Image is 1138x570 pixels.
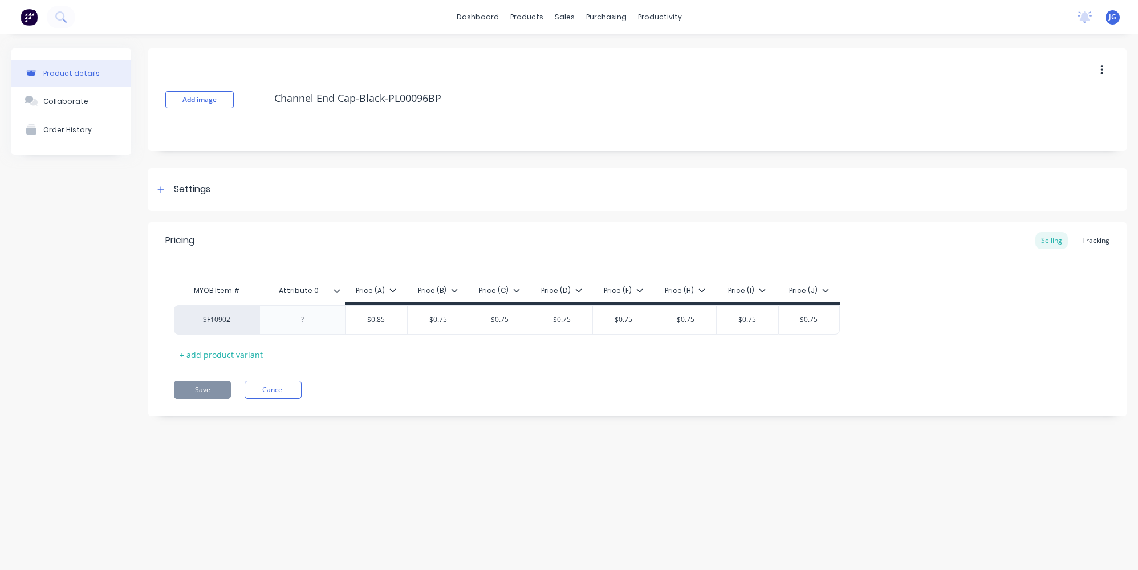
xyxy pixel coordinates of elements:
[174,381,231,399] button: Save
[165,91,234,108] button: Add image
[789,286,829,296] div: Price (J)
[1076,232,1115,249] div: Tracking
[259,276,338,305] div: Attribute 0
[11,87,131,115] button: Collaborate
[269,85,1024,112] textarea: Channel End Cap-Black-PL00096BP
[346,306,407,334] div: $0.85
[43,69,100,78] div: Product details
[549,9,580,26] div: sales
[541,286,582,296] div: Price (D)
[418,286,458,296] div: Price (B)
[505,9,549,26] div: products
[604,286,643,296] div: Price (F)
[259,279,345,302] div: Attribute 0
[43,125,92,134] div: Order History
[174,279,259,302] div: MYOB Item #
[1109,12,1116,22] span: JG
[1035,232,1068,249] div: Selling
[632,9,688,26] div: productivity
[356,286,396,296] div: Price (A)
[451,9,505,26] a: dashboard
[580,9,632,26] div: purchasing
[11,115,131,144] button: Order History
[655,306,717,334] div: $0.75
[11,60,131,87] button: Product details
[408,306,469,334] div: $0.75
[174,182,210,197] div: Settings
[165,234,194,247] div: Pricing
[665,286,705,296] div: Price (H)
[185,315,248,325] div: SF10902
[779,306,840,334] div: $0.75
[43,97,88,105] div: Collaborate
[479,286,520,296] div: Price (C)
[174,305,840,335] div: SF10902$0.85$0.75$0.75$0.75$0.75$0.75$0.75$0.75
[245,381,302,399] button: Cancel
[174,346,269,364] div: + add product variant
[469,306,531,334] div: $0.75
[531,306,593,334] div: $0.75
[21,9,38,26] img: Factory
[717,306,778,334] div: $0.75
[593,306,655,334] div: $0.75
[728,286,766,296] div: Price (I)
